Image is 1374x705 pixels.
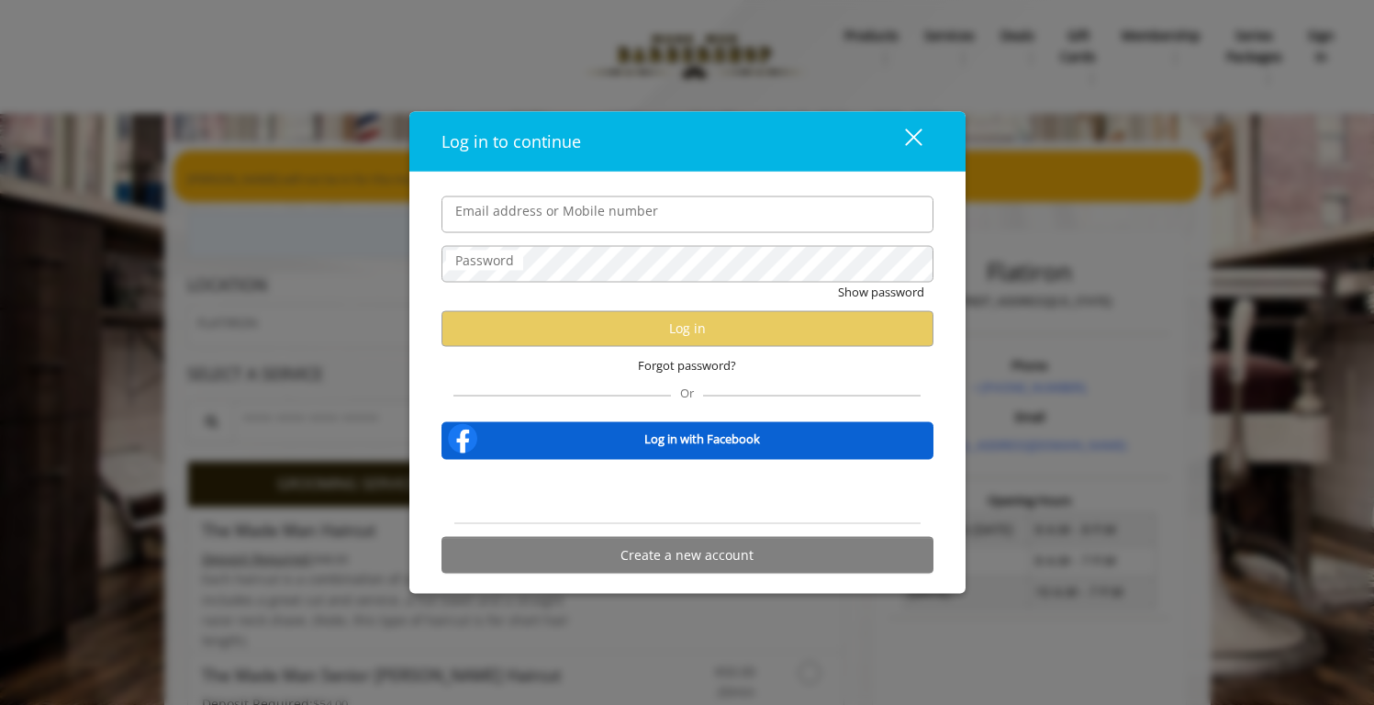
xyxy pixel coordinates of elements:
[580,472,794,512] iframe: Sign in with Google Button
[446,200,667,220] label: Email address or Mobile number
[838,282,924,301] button: Show password
[884,128,921,155] div: close dialog
[671,385,703,401] span: Or
[441,129,581,151] span: Log in to continue
[441,310,933,346] button: Log in
[441,245,933,282] input: Password
[441,537,933,573] button: Create a new account
[644,430,760,449] b: Log in with Facebook
[638,355,736,375] span: Forgot password?
[441,196,933,232] input: Email address or Mobile number
[446,250,523,270] label: Password
[871,122,933,160] button: close dialog
[444,420,481,457] img: facebook-logo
